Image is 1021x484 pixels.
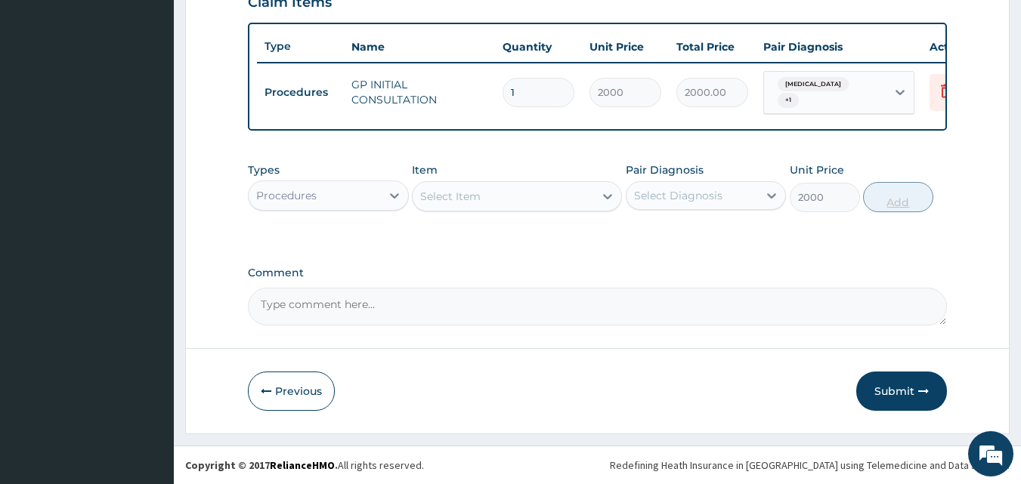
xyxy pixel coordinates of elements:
label: Pair Diagnosis [626,162,704,177]
a: RelianceHMO [270,458,335,472]
div: Select Diagnosis [634,188,722,203]
th: Quantity [495,32,582,62]
span: [MEDICAL_DATA] [778,77,849,92]
label: Unit Price [790,162,844,177]
th: Actions [922,32,998,62]
th: Unit Price [582,32,669,62]
div: Select Item [420,189,481,204]
label: Item [412,162,438,177]
button: Submit [856,371,947,411]
th: Pair Diagnosis [756,32,922,62]
button: Previous [248,371,335,411]
th: Name [344,32,495,62]
label: Comment [248,267,948,279]
td: Procedures [257,79,344,106]
label: Types [248,164,280,177]
th: Total Price [669,32,756,62]
img: d_794563401_company_1708531726252_794563401 [28,76,61,113]
span: + 1 [778,93,799,108]
td: GP INITIAL CONSULTATION [344,69,495,115]
div: Minimize live chat window [248,8,284,44]
textarea: Type your message and hit 'Enter' [8,323,288,376]
th: Type [257,32,344,60]
div: Procedures [256,188,317,203]
div: Chat with us now [79,85,254,104]
button: Add [863,182,933,212]
span: We're online! [88,146,209,298]
div: Redefining Heath Insurance in [GEOGRAPHIC_DATA] using Telemedicine and Data Science! [610,458,1010,473]
strong: Copyright © 2017 . [185,458,338,472]
footer: All rights reserved. [174,445,1021,484]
